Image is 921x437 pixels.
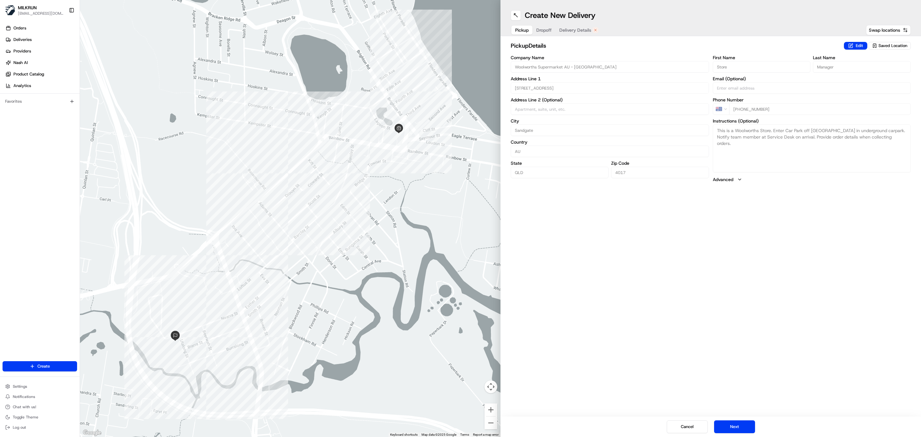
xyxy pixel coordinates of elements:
input: Enter country [511,146,709,157]
a: Nash AI [3,58,80,68]
span: Log out [13,425,26,430]
span: Product Catalog [13,71,44,77]
span: Pickup [515,27,529,33]
button: Log out [3,423,77,432]
span: Toggle Theme [13,415,38,420]
a: Open this area in Google Maps (opens a new window) [82,429,103,437]
label: Last Name [813,55,911,60]
button: Next [714,420,755,433]
button: Chat with us! [3,402,77,411]
button: Keyboard shortcuts [390,433,418,437]
button: Settings [3,382,77,391]
span: Delivery Details [559,27,591,33]
button: Zoom out [484,417,497,429]
img: MILKRUN [5,5,15,15]
div: Favorites [3,96,77,107]
button: MILKRUN [18,4,37,11]
button: Edit [844,42,867,50]
span: Analytics [13,83,31,89]
label: Email (Optional) [713,76,911,81]
span: Deliveries [13,37,32,43]
span: Notifications [13,394,35,399]
span: Providers [13,48,31,54]
button: Toggle Theme [3,413,77,422]
span: Swap locations [869,27,900,33]
button: MILKRUNMILKRUN[EMAIL_ADDRESS][DOMAIN_NAME] [3,3,66,18]
a: Report a map error [473,433,499,436]
button: Zoom in [484,403,497,416]
button: Create [3,361,77,371]
span: Map data ©2025 Google [421,433,456,436]
button: [EMAIL_ADDRESS][DOMAIN_NAME] [18,11,64,16]
input: Enter city [511,124,709,136]
span: Chat with us! [13,404,36,409]
a: Orders [3,23,80,33]
a: Providers [3,46,80,56]
input: Enter company name [511,61,709,73]
input: Enter state [511,167,609,178]
input: Enter address [511,82,709,94]
label: Address Line 1 [511,76,709,81]
label: Country [511,140,709,144]
span: Saved Location [878,43,907,49]
button: Advanced [713,176,911,183]
input: Enter last name [813,61,911,73]
input: Apartment, suite, unit, etc. [511,103,709,115]
h2: pickup Details [511,41,840,50]
input: Enter first name [713,61,811,73]
label: Zip Code [611,161,709,165]
label: State [511,161,609,165]
a: Product Catalog [3,69,80,79]
button: Map camera controls [484,380,497,393]
span: Orders [13,25,26,31]
span: Create [37,363,50,369]
label: First Name [713,55,811,60]
label: Address Line 2 (Optional) [511,98,709,102]
span: Dropoff [536,27,552,33]
span: Nash AI [13,60,28,66]
input: Enter email address [713,82,911,94]
input: Enter phone number [729,103,911,115]
img: Google [82,429,103,437]
button: Saved Location [869,41,911,50]
button: Swap locations [866,25,911,35]
button: Cancel [667,420,708,433]
span: Settings [13,384,27,389]
label: Instructions (Optional) [713,119,911,123]
input: Enter zip code [611,167,709,178]
label: Company Name [511,55,709,60]
a: Terms (opens in new tab) [460,433,469,436]
label: Advanced [713,176,733,183]
button: Notifications [3,392,77,401]
a: Deliveries [3,35,80,45]
a: Analytics [3,81,80,91]
h1: Create New Delivery [525,10,595,20]
label: City [511,119,709,123]
label: Phone Number [713,98,911,102]
textarea: This is a Woolworths Store. Enter Car Park off [GEOGRAPHIC_DATA] in underground carpark. Notify t... [713,124,911,172]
